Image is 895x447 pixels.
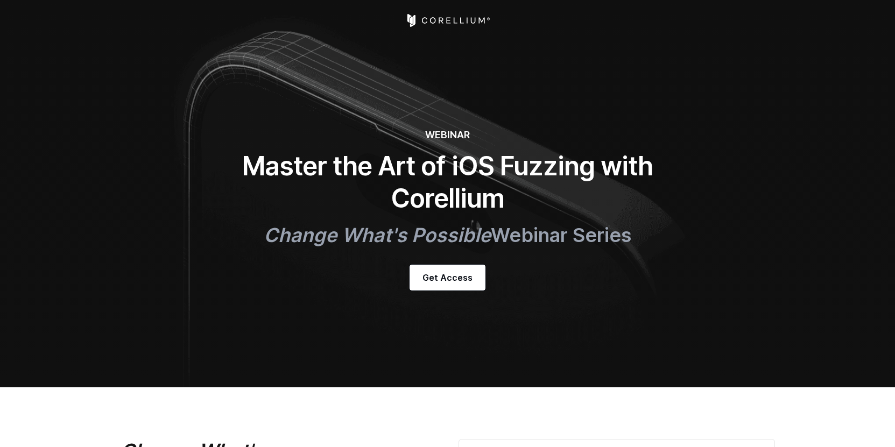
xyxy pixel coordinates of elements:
a: Get Access [410,265,485,290]
a: Corellium Home [405,14,490,27]
h1: Master the Art of iOS Fuzzing with Corellium [232,150,663,215]
em: Change What's Possible [264,223,491,247]
h6: WEBINAR [232,129,663,141]
span: Get Access [422,271,473,284]
h2: Webinar Series [232,223,663,247]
